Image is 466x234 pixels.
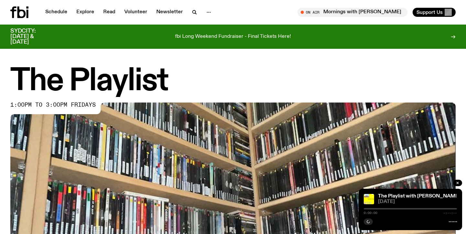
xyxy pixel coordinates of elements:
[297,8,407,17] button: On AirMornings with [PERSON_NAME] / absolute cinema
[120,8,151,17] a: Volunteer
[99,8,119,17] a: Read
[10,67,456,96] h1: The Playlist
[364,211,377,215] span: 0:00:00
[378,199,457,204] span: [DATE]
[10,28,52,45] h3: SYDCITY: [DATE] & [DATE]
[41,8,71,17] a: Schedule
[175,34,291,40] p: fbi Long Weekend Fundraiser - Final Tickets Here!
[416,9,443,15] span: Support Us
[152,8,187,17] a: Newsletter
[10,102,96,108] span: 1:00pm to 3:00pm fridays
[413,8,456,17] button: Support Us
[72,8,98,17] a: Explore
[443,211,457,215] span: -:--:--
